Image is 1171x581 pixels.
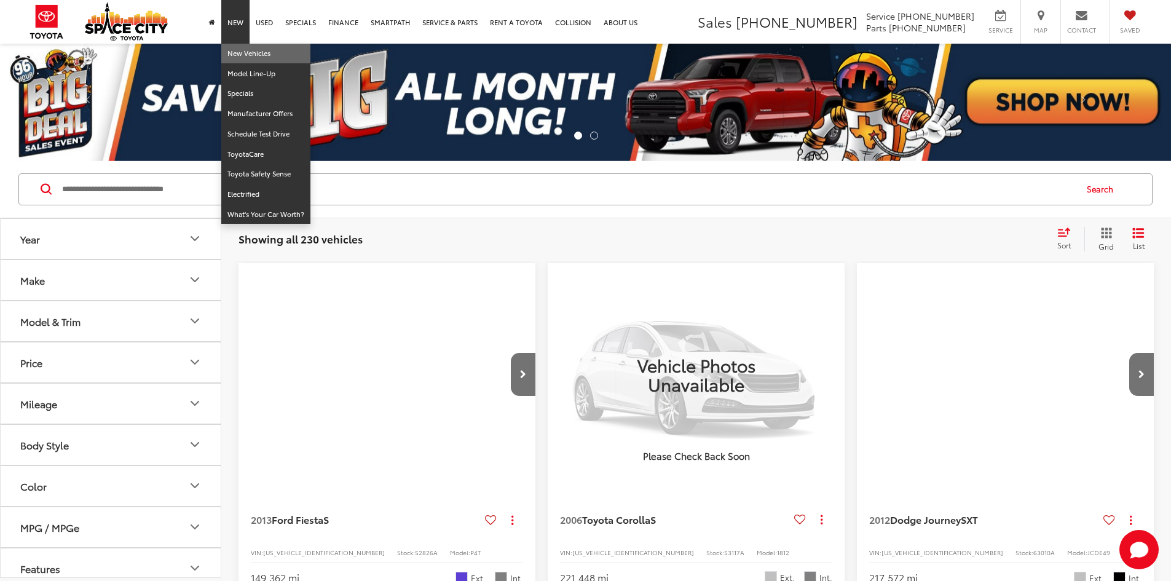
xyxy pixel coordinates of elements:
span: dropdown dots [1130,515,1132,525]
button: Actions [811,508,832,530]
button: Grid View [1084,227,1123,251]
img: Vehicle Photos Unavailable Please Check Back Soon [548,263,845,486]
div: Year [187,231,202,246]
a: Schedule Test Drive [221,124,310,144]
span: 2012 [869,512,890,526]
svg: Start Chat [1119,530,1159,569]
a: Electrified [221,184,310,205]
span: Service [987,26,1014,34]
div: Features [187,561,202,575]
span: Sales [698,12,732,31]
span: [US_VEHICLE_IDENTIFICATION_NUMBER] [881,548,1003,557]
a: Manufacturer Offers [221,104,310,124]
button: MPG / MPGeMPG / MPGe [1,507,222,547]
span: Saved [1116,26,1143,34]
a: Toyota Safety Sense [221,164,310,184]
button: Actions [1120,509,1141,531]
div: Color [187,478,202,493]
div: Price [20,357,42,368]
span: dropdown dots [821,515,822,524]
span: 63010A [1033,548,1055,557]
span: Toyota Corolla [582,512,650,526]
a: 2006Toyota CorollaS [560,513,789,526]
span: [PHONE_NUMBER] [889,22,966,34]
a: 2012Dodge JourneySXT [869,513,1098,526]
span: 2013 [251,512,272,526]
a: New Vehicles [221,44,310,64]
span: JCDE49 [1087,548,1110,557]
div: Model & Trim [187,314,202,328]
button: Next image [1129,353,1154,396]
button: Body StyleBody Style [1,425,222,465]
button: Search [1075,174,1131,205]
span: P4T [470,548,481,557]
div: Mileage [20,398,57,409]
span: Dodge Journey [890,512,961,526]
span: [US_VEHICLE_IDENTIFICATION_NUMBER] [572,548,694,557]
div: Color [20,480,47,492]
span: Sort [1057,240,1071,250]
button: List View [1123,227,1154,251]
span: Ford Fiesta [272,512,323,526]
span: Service [866,10,895,22]
div: Price [187,355,202,370]
span: 1812 [777,548,789,557]
a: Specials [221,84,310,104]
span: Model: [450,548,470,557]
span: 53117A [724,548,744,557]
input: Search by Make, Model, or Keyword [61,175,1075,204]
div: Make [187,272,202,287]
button: Select sort value [1051,227,1084,251]
button: Toggle Chat Window [1119,530,1159,569]
a: 2013Ford FiestaS [251,513,480,526]
span: List [1132,240,1145,251]
span: 52826A [415,548,438,557]
div: Model & Trim [20,315,81,327]
a: What's Your Car Worth? [221,205,310,224]
span: S [650,512,656,526]
button: Actions [502,509,523,531]
button: YearYear [1,219,222,259]
div: Make [20,274,45,286]
span: Contact [1067,26,1096,34]
span: 2006 [560,512,582,526]
div: MPG / MPGe [20,521,79,533]
div: Year [20,233,40,245]
div: Features [20,563,60,574]
div: Body Style [20,439,69,451]
button: Model & TrimModel & Trim [1,301,222,341]
img: Space City Toyota [85,2,168,41]
span: VIN: [560,548,572,557]
div: MPG / MPGe [187,520,202,534]
div: Body Style [187,437,202,452]
span: Map [1027,26,1054,34]
span: Stock: [706,548,724,557]
span: Model: [1067,548,1087,557]
a: VIEW_DETAILS [548,263,845,486]
span: Parts [866,22,886,34]
a: Model Line-Up [221,64,310,84]
span: [US_VEHICLE_IDENTIFICATION_NUMBER] [263,548,385,557]
button: MileageMileage [1,384,222,424]
span: [PHONE_NUMBER] [897,10,974,22]
a: ToyotaCare [221,144,310,165]
span: Stock: [397,548,415,557]
button: Next image [511,353,535,396]
span: Model: [757,548,777,557]
span: Stock: [1015,548,1033,557]
span: VIN: [869,548,881,557]
div: Mileage [187,396,202,411]
span: S [323,512,329,526]
span: SXT [961,512,978,526]
span: dropdown dots [511,515,513,525]
button: MakeMake [1,260,222,300]
button: ColorColor [1,466,222,506]
span: Showing all 230 vehicles [239,231,363,246]
button: PricePrice [1,342,222,382]
span: Grid [1098,241,1114,251]
span: VIN: [251,548,263,557]
span: [PHONE_NUMBER] [736,12,858,31]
